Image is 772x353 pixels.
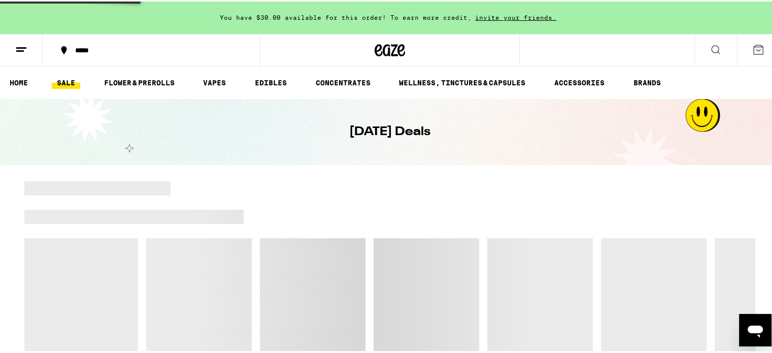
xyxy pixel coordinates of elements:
a: VAPES [198,75,231,87]
a: FLOWER & PREROLLS [99,75,180,87]
a: EDIBLES [250,75,292,87]
iframe: Button to launch messaging window [739,312,771,345]
a: BRANDS [628,75,666,87]
h1: [DATE] Deals [349,122,430,139]
a: ACCESSORIES [549,75,610,87]
a: WELLNESS, TINCTURES & CAPSULES [394,75,530,87]
span: You have $30.00 available for this order! To earn more credit, [220,13,472,19]
span: invite your friends. [472,13,560,19]
a: HOME [5,75,33,87]
a: CONCENTRATES [311,75,376,87]
a: SALE [52,75,80,87]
